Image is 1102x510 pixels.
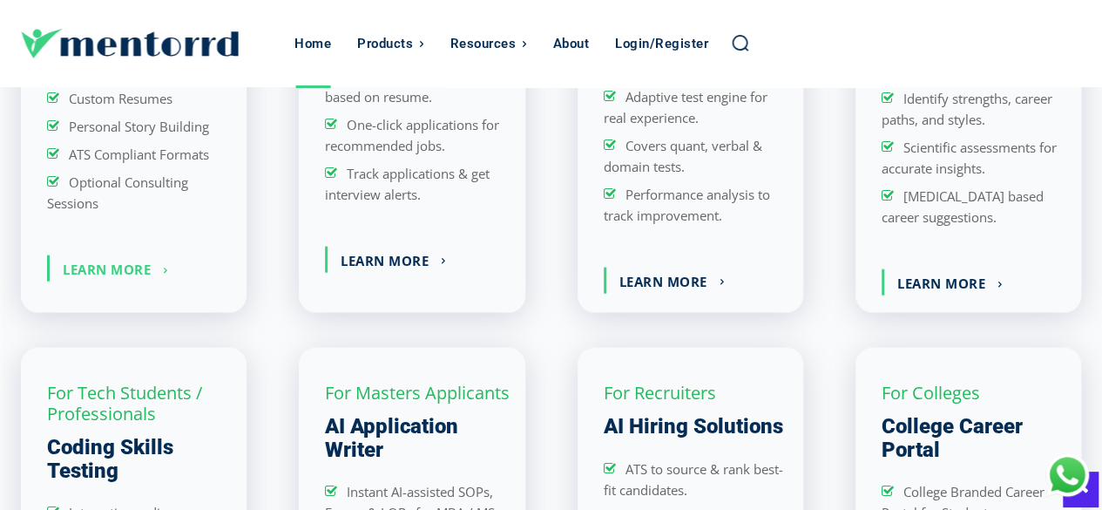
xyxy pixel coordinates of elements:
span: ATS to source & rank best-fit candidates. [604,460,783,499]
h3: For Recruiters [604,383,716,404]
span: Adaptive test engine for real experience. [604,88,767,126]
span: One-click applications for recommended jobs. [325,116,499,154]
h3: AI Hiring Solutions [604,415,783,438]
h3: Coding Skills Testing [47,436,233,482]
h3: For Colleges [882,383,980,404]
a: Logo [21,29,286,58]
span: Performance analysis to track improvement. [604,186,770,224]
span: Covers quant, verbal & domain tests. [604,137,762,175]
h3: College Career Portal [882,415,1068,461]
h3: For Masters Applicants [325,383,510,404]
a: Learn More [606,268,738,294]
a: Search [730,33,749,52]
span: [MEDICAL_DATA] based career suggestions. [882,187,1044,226]
span: Optional Consulting Sessions [47,173,188,212]
a: Learn More [884,269,1016,296]
span: Track applications & get interview alerts. [325,165,490,203]
span: ATS Compliant Formats [69,146,209,163]
a: Learn More [328,247,459,273]
div: Chat with Us [1045,453,1089,497]
span: Identify strengths, career paths, and styles. [882,90,1052,128]
a: Learn More [50,255,181,282]
h3: For Tech Students / Professionals [47,383,233,425]
span: Custom Resumes [69,90,172,107]
span: Scientific assessments for accurate insights. [882,139,1057,177]
span: Personal Story Building [69,118,209,135]
h3: AI Application Writer [325,415,511,461]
